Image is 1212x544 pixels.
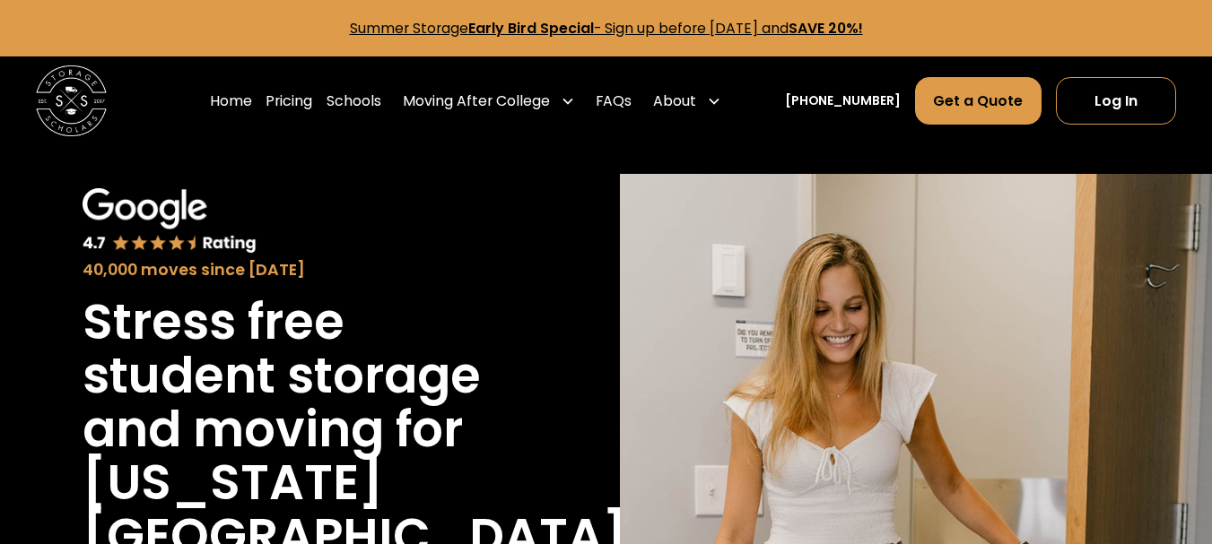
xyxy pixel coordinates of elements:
div: About [653,91,696,112]
a: FAQs [596,76,632,125]
a: Schools [327,76,381,125]
a: Pricing [266,76,312,125]
h1: Stress free student storage and moving for [83,296,509,456]
a: [PHONE_NUMBER] [785,91,901,110]
img: Storage Scholars main logo [36,65,107,136]
a: Summer StorageEarly Bird Special- Sign up before [DATE] andSAVE 20%! [350,18,863,39]
img: Google 4.7 star rating [83,188,257,255]
div: 40,000 moves since [DATE] [83,258,509,282]
strong: SAVE 20%! [789,18,863,39]
strong: Early Bird Special [468,18,594,39]
div: Moving After College [403,91,550,112]
a: Home [210,76,252,125]
a: Log In [1056,77,1176,125]
a: Get a Quote [915,77,1042,125]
